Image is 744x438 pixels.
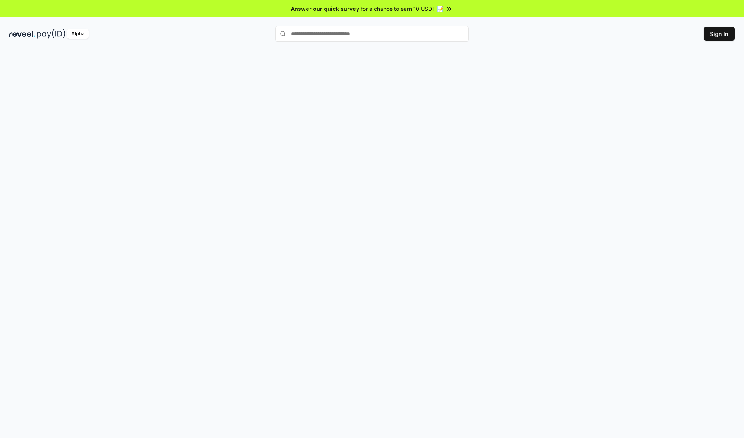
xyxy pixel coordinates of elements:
span: Answer our quick survey [291,5,359,13]
img: pay_id [37,29,65,39]
button: Sign In [704,27,735,41]
img: reveel_dark [9,29,35,39]
span: for a chance to earn 10 USDT 📝 [361,5,444,13]
div: Alpha [67,29,89,39]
